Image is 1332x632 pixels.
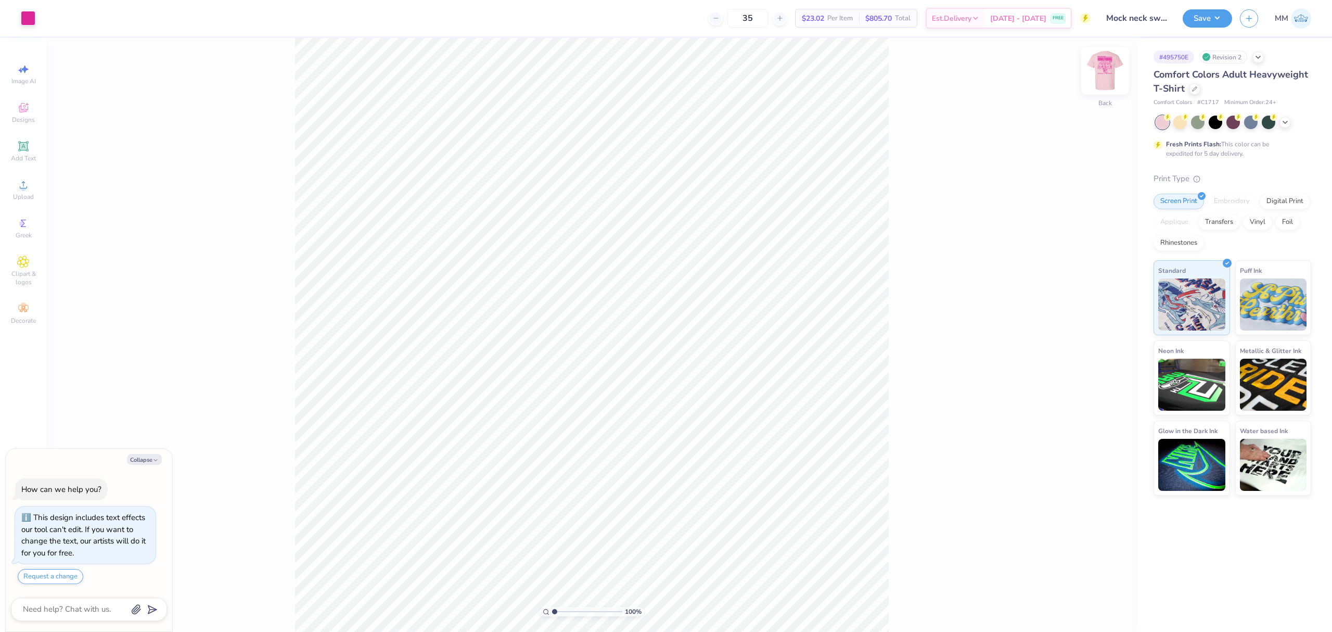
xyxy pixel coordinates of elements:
span: Puff Ink [1240,265,1262,276]
span: Water based Ink [1240,425,1288,436]
span: MM [1275,12,1288,24]
div: Print Type [1154,173,1311,185]
div: This design includes text effects our tool can't edit. If you want to change the text, our artist... [21,512,146,558]
img: Puff Ink [1240,279,1307,331]
span: $23.02 [802,13,824,24]
div: Rhinestones [1154,235,1204,251]
img: Water based Ink [1240,439,1307,491]
span: Est. Delivery [932,13,971,24]
span: [DATE] - [DATE] [990,13,1046,24]
span: Per Item [827,13,853,24]
div: How can we help you? [21,484,101,495]
span: Neon Ink [1158,345,1184,356]
span: Comfort Colors [1154,98,1192,107]
img: Standard [1158,279,1225,331]
div: Applique [1154,214,1195,230]
span: Greek [16,231,32,239]
span: Standard [1158,265,1186,276]
div: # 495750E [1154,50,1194,64]
span: Glow in the Dark Ink [1158,425,1218,436]
span: Total [895,13,911,24]
span: Metallic & Glitter Ink [1240,345,1301,356]
strong: Fresh Prints Flash: [1166,140,1221,148]
input: Untitled Design [1098,8,1175,29]
button: Collapse [127,454,162,465]
div: Embroidery [1207,194,1257,209]
button: Save [1183,9,1232,28]
div: This color can be expedited for 5 day delivery. [1166,140,1294,158]
img: Mariah Myssa Salurio [1291,8,1311,29]
span: # C1717 [1197,98,1219,107]
div: Digital Print [1260,194,1310,209]
div: Revision 2 [1199,50,1247,64]
span: 100 % [625,607,642,616]
span: Upload [13,193,34,201]
div: Vinyl [1243,214,1272,230]
span: Clipart & logos [5,270,42,286]
img: Metallic & Glitter Ink [1240,359,1307,411]
img: Glow in the Dark Ink [1158,439,1225,491]
input: – – [727,9,768,28]
div: Transfers [1198,214,1240,230]
span: Designs [12,116,35,124]
button: Request a change [18,569,83,584]
span: Image AI [11,77,36,85]
span: Minimum Order: 24 + [1224,98,1276,107]
span: Add Text [11,154,36,162]
span: Comfort Colors Adult Heavyweight T-Shirt [1154,68,1308,95]
div: Back [1098,98,1112,108]
div: Screen Print [1154,194,1204,209]
span: FREE [1053,15,1064,22]
img: Neon Ink [1158,359,1225,411]
div: Foil [1275,214,1300,230]
span: $805.70 [865,13,892,24]
a: MM [1275,8,1311,29]
span: Decorate [11,317,36,325]
img: Back [1084,50,1126,92]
